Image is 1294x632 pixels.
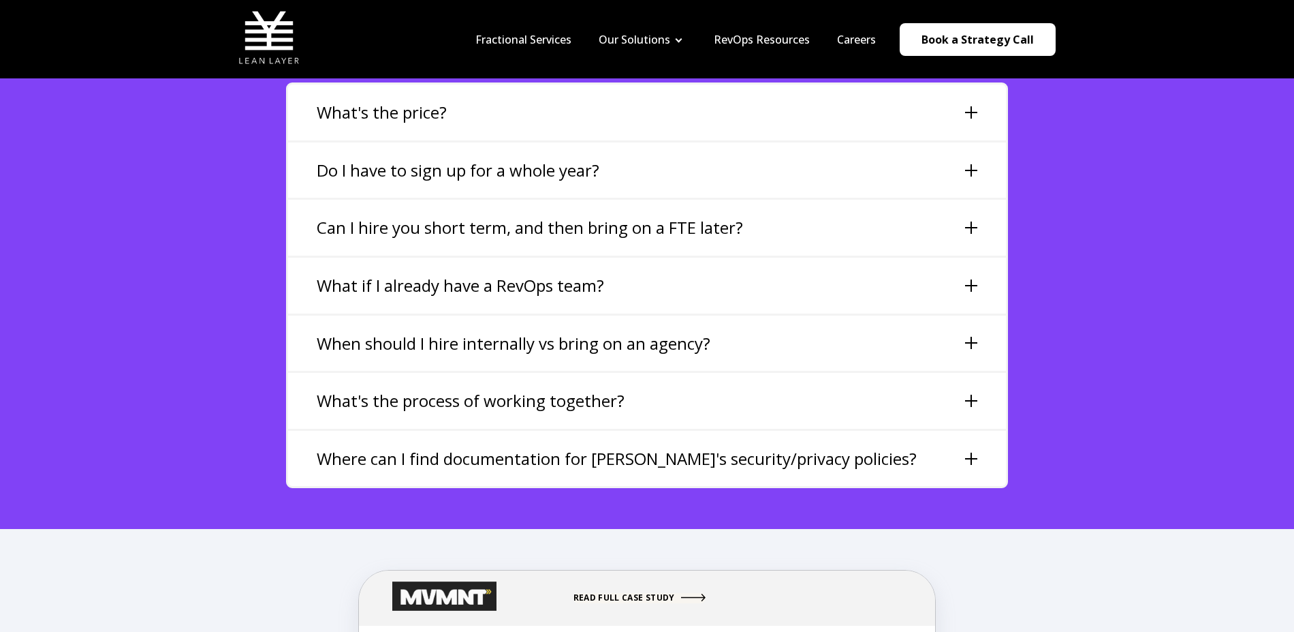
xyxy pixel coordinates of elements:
[599,32,670,47] a: Our Solutions
[462,32,889,47] div: Navigation Menu
[392,582,496,611] img: MVMNT
[317,332,710,355] h3: When should I hire internally vs bring on an agency?
[475,32,571,47] a: Fractional Services
[573,592,675,603] span: READ FULL CASE STUDY
[317,216,743,239] h3: Can I hire you short term, and then bring on a FTE later?
[317,389,625,412] h3: What's the process of working together?
[317,101,447,124] h3: What's the price?
[900,23,1056,56] a: Book a Strategy Call
[714,32,810,47] a: RevOps Resources
[317,447,917,470] h3: Where can I find documentation for [PERSON_NAME]'s security/privacy policies?
[238,7,300,68] img: Lean Layer Logo
[317,159,599,182] h3: Do I have to sign up for a whole year?
[317,274,604,297] h3: What if I already have a RevOps team?
[837,32,876,47] a: Careers
[573,593,706,603] a: READ FULL CASE STUDY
